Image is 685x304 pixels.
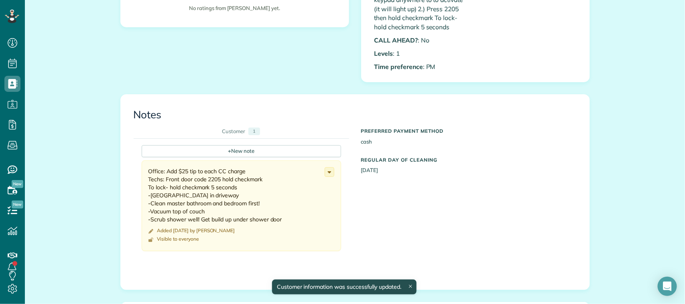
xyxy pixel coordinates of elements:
[272,280,417,294] div: Customer information was successfully updated.
[148,167,325,223] div: Office: Add $25 tip to each CC charge Techs: Front door code 2205 hold checkmark To lock- hold ch...
[12,201,23,209] span: New
[157,236,199,242] div: Visible to everyone
[134,109,577,121] h3: Notes
[374,63,423,71] b: Time preference
[658,277,677,296] div: Open Intercom Messenger
[374,36,470,45] p: : No
[138,4,332,12] p: No ratings from [PERSON_NAME] yet.
[142,145,341,157] div: New note
[355,124,583,174] div: cash [DATE]
[374,49,393,57] b: Levels
[157,227,235,233] time: Added [DATE] by [PERSON_NAME]
[374,62,470,71] p: : PM
[374,49,470,58] p: : 1
[361,157,577,162] h5: Regular day of cleaning
[222,128,246,135] div: Customer
[228,147,231,154] span: +
[374,36,418,44] b: CALL AHEAD?
[248,128,260,135] div: 1
[12,180,23,188] span: New
[361,128,577,134] h5: Preferred Payment Method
